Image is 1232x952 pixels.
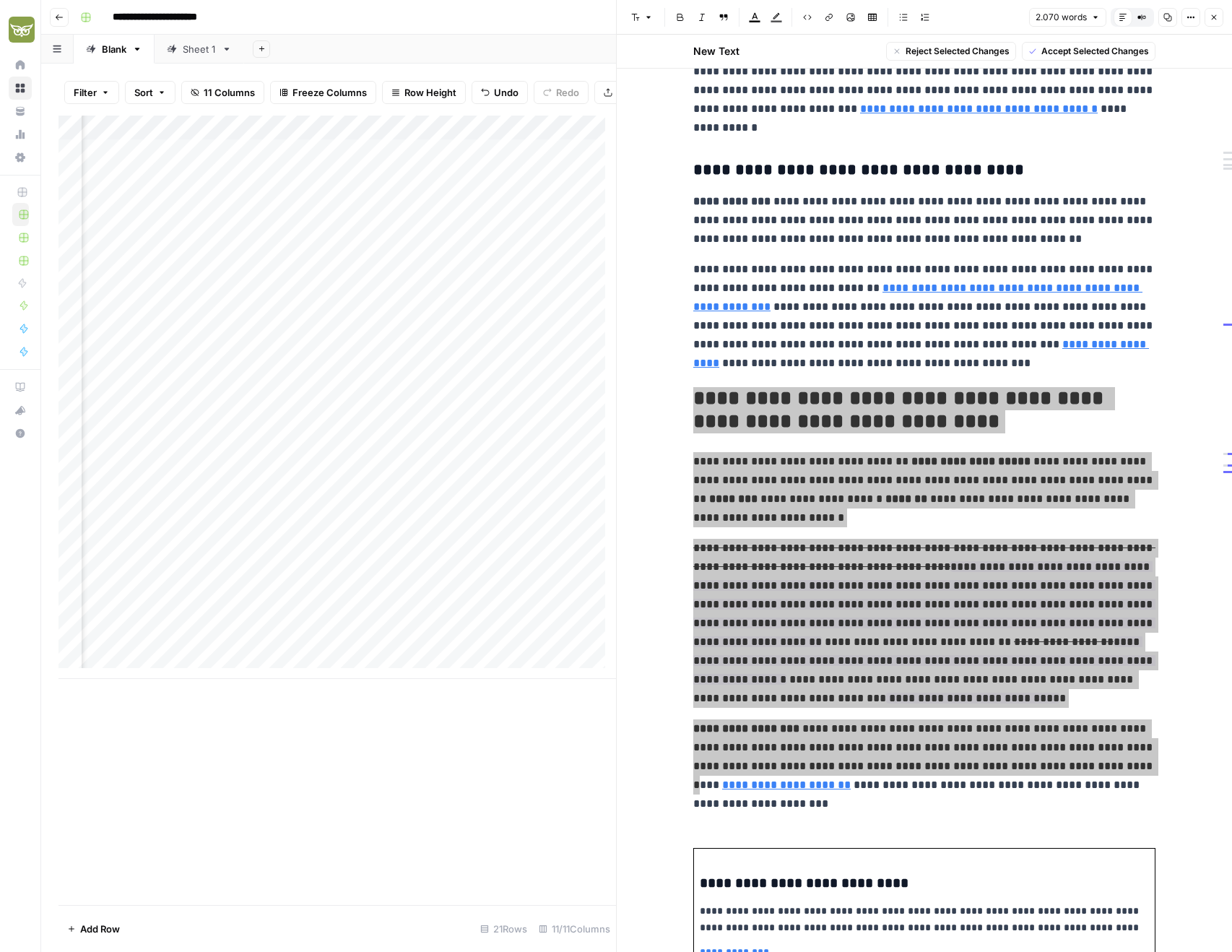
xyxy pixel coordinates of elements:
span: Add Row [80,922,120,936]
img: Evergreen Media Logo [9,17,35,43]
span: 11 Columns [204,85,255,100]
a: Settings [9,146,32,169]
button: 2.070 words [1029,8,1106,27]
button: Add Row [58,917,129,940]
button: Help + Support [9,422,32,445]
span: Filter [74,85,97,100]
button: Freeze Columns [270,81,376,104]
span: Undo [494,85,519,100]
a: Home [9,53,32,77]
a: AirOps Academy [9,376,32,399]
button: Workspace: Evergreen Media [9,12,32,48]
a: Your Data [9,100,32,123]
div: 11/11 Columns [533,917,616,940]
div: Sheet 1 [183,42,216,56]
button: 11 Columns [181,81,264,104]
span: 2.070 words [1036,11,1087,24]
h2: New Text [693,44,739,59]
button: Redo [534,81,589,104]
a: Usage [9,123,32,146]
button: Filter [64,81,119,104]
button: Sort [125,81,175,104]
span: Sort [134,85,153,100]
div: Blank [102,42,126,56]
a: Blank [74,35,155,64]
span: Freeze Columns [292,85,367,100]
div: 21 Rows [474,917,533,940]
button: Accept Selected Changes [1022,42,1155,61]
div: What's new? [9,399,31,421]
a: Browse [9,77,32,100]
button: Row Height [382,81,466,104]
a: Sheet 1 [155,35,244,64]
button: Reject Selected Changes [886,42,1016,61]
span: Accept Selected Changes [1041,45,1149,58]
span: Row Height [404,85,456,100]
button: Undo [472,81,528,104]
button: What's new? [9,399,32,422]
span: Redo [556,85,579,100]
span: Reject Selected Changes [906,45,1010,58]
